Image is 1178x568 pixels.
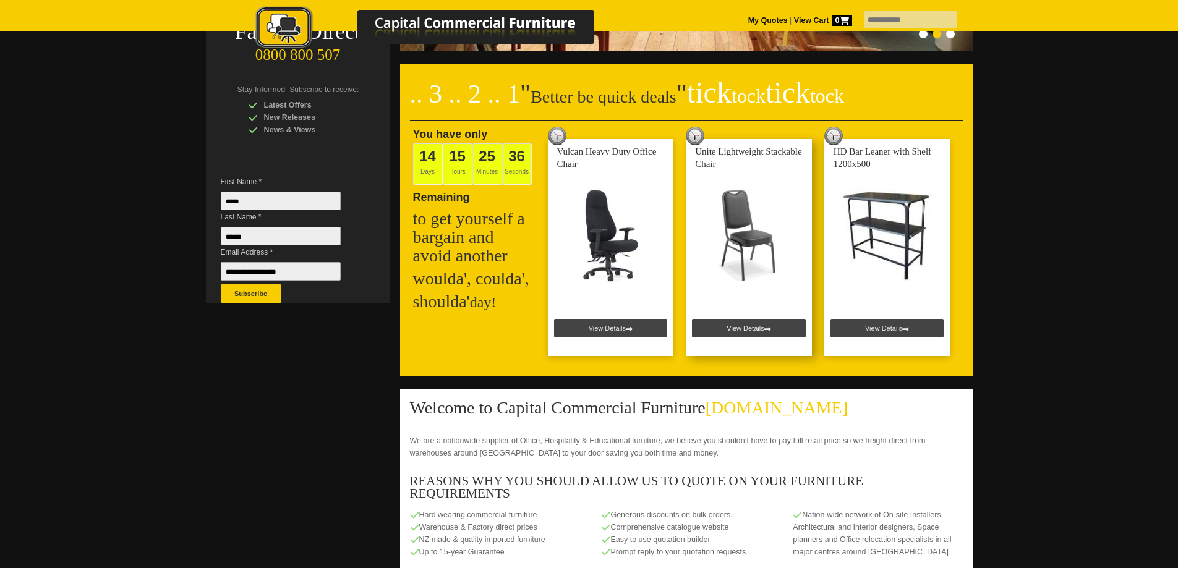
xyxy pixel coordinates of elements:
span: Stay Informed [237,85,286,94]
span: Remaining [413,186,470,203]
p: We are a nationwide supplier of Office, Hospitality & Educational furniture, we believe you shoul... [410,434,963,459]
a: Shop Now [400,45,975,53]
span: Seconds [502,143,532,185]
span: 14 [419,148,436,164]
img: Capital Commercial Furniture Logo [221,6,654,51]
input: Last Name * [221,227,341,245]
span: First Name * [221,176,359,188]
h2: Better be quick deals [410,83,963,121]
div: Latest Offers [249,99,366,111]
div: News & Views [249,124,366,136]
span: Last Name * [221,211,359,223]
span: tick tick [687,76,844,109]
h2: to get yourself a bargain and avoid another [413,210,537,265]
span: 0 [832,15,852,26]
h2: Welcome to Capital Commercial Furniture [410,399,963,425]
span: 36 [508,148,525,164]
span: " [676,80,844,108]
h3: REASONS WHY YOU SHOULD ALLOW US TO QUOTE ON YOUR FURNITURE REQUIREMENTS [410,475,963,499]
span: [DOMAIN_NAME] [706,398,848,417]
p: Generous discounts on bulk orders. Comprehensive catalogue website Easy to use quotation builder ... [601,509,770,558]
span: Days [413,143,443,185]
span: 15 [449,148,466,164]
span: Minutes [472,143,502,185]
span: .. 3 .. 2 .. 1 [410,80,521,108]
span: You have only [413,128,488,140]
li: Page dot 1 [919,30,928,38]
p: Hard wearing commercial furniture Warehouse & Factory direct prices NZ made & quality imported fu... [410,509,579,558]
span: Email Address * [221,246,359,258]
a: Capital Commercial Furniture Logo [221,6,654,55]
span: Subscribe to receive: [289,85,359,94]
button: Subscribe [221,284,281,303]
h2: woulda', coulda', [413,269,537,288]
span: " [520,80,531,108]
span: tock [810,85,844,107]
input: Email Address * [221,262,341,281]
div: Factory Direct [206,23,390,41]
span: tock [732,85,766,107]
a: View Cart0 [792,16,851,25]
div: New Releases [249,111,366,124]
img: tick tock deal clock [824,127,843,145]
input: First Name * [221,192,341,210]
h2: shoulda' [413,292,537,312]
a: My Quotes [748,16,788,25]
p: Nation-wide network of On-site Installers, Architectural and Interior designers, Space planners a... [793,509,962,558]
strong: View Cart [794,16,852,25]
span: Hours [443,143,472,185]
li: Page dot 2 [933,30,941,38]
div: 0800 800 507 [206,40,390,64]
li: Page dot 3 [946,30,955,38]
span: 25 [479,148,495,164]
span: day! [470,294,497,310]
img: tick tock deal clock [548,127,566,145]
img: tick tock deal clock [686,127,704,145]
